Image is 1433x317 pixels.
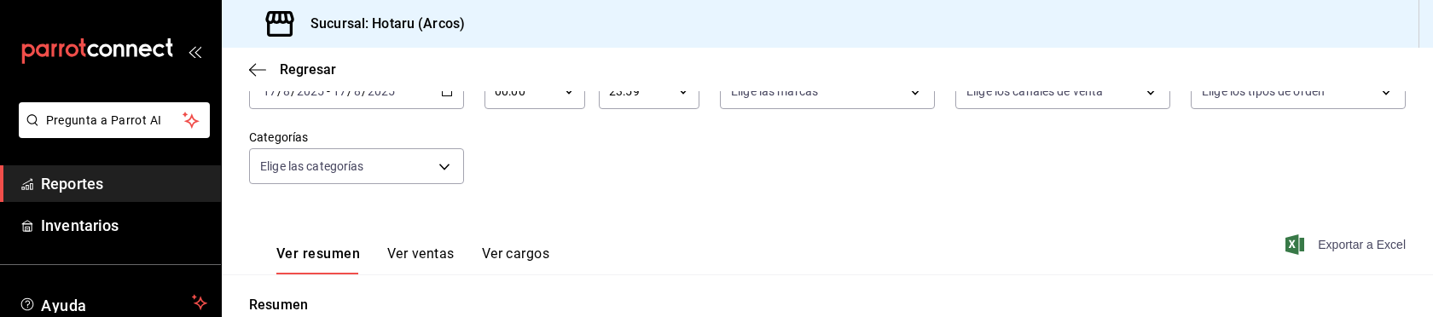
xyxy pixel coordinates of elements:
[291,84,296,98] span: /
[277,84,282,98] span: /
[362,84,367,98] span: /
[41,214,207,237] span: Inventarios
[282,84,291,98] input: --
[297,14,465,34] h3: Sucursal: Hotaru (Arcos)
[41,292,185,313] span: Ayuda
[262,84,277,98] input: --
[188,44,201,58] button: open_drawer_menu
[19,102,210,138] button: Pregunta a Parrot AI
[249,131,464,143] label: Categorías
[1289,234,1406,255] button: Exportar a Excel
[966,83,1103,100] span: Elige los canales de venta
[327,84,330,98] span: -
[387,245,455,274] button: Ver ventas
[276,245,360,274] button: Ver resumen
[276,245,549,274] div: navigation tabs
[280,61,336,78] span: Regresar
[482,245,550,274] button: Ver cargos
[249,295,1406,315] p: Resumen
[367,84,396,98] input: ----
[731,83,818,100] span: Elige las marcas
[347,84,352,98] span: /
[46,112,183,130] span: Pregunta a Parrot AI
[249,61,336,78] button: Regresar
[332,84,347,98] input: --
[260,158,364,175] span: Elige las categorías
[296,84,325,98] input: ----
[12,124,210,141] a: Pregunta a Parrot AI
[1202,83,1325,100] span: Elige los tipos de orden
[41,172,207,195] span: Reportes
[353,84,362,98] input: --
